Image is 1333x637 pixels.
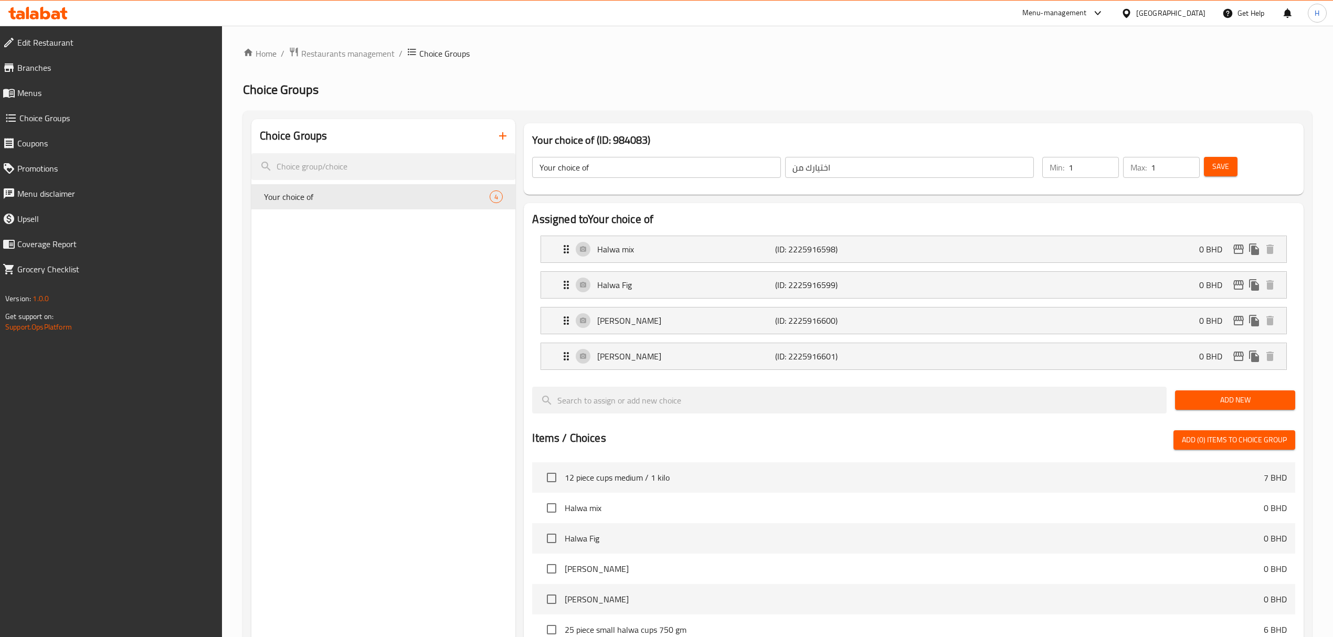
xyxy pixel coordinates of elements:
[1130,161,1147,174] p: Max:
[1264,593,1287,606] p: 0 BHD
[1231,277,1246,293] button: edit
[1175,390,1295,410] button: Add New
[565,562,1263,575] span: [PERSON_NAME]
[17,162,214,175] span: Promotions
[532,430,606,446] h2: Items / Choices
[1199,350,1231,363] p: 0 BHD
[419,47,470,60] span: Choice Groups
[17,187,214,200] span: Menu disclaimer
[532,132,1295,148] h3: Your choice of (ID: 984083)
[1264,471,1287,484] p: 7 BHD
[532,338,1295,374] li: Expand
[1231,241,1246,257] button: edit
[17,87,214,99] span: Menus
[1199,279,1231,291] p: 0 BHD
[1183,394,1287,407] span: Add New
[1262,241,1278,257] button: delete
[775,279,894,291] p: (ID: 2225916599)
[1262,313,1278,328] button: delete
[33,292,49,305] span: 1.0.0
[597,350,775,363] p: [PERSON_NAME]
[17,137,214,150] span: Coupons
[541,497,563,519] span: Select choice
[532,303,1295,338] li: Expand
[5,310,54,323] span: Get support on:
[490,192,502,202] span: 4
[260,128,327,144] h2: Choice Groups
[251,153,515,180] input: search
[1264,623,1287,636] p: 6 BHD
[243,78,319,101] span: Choice Groups
[565,502,1263,514] span: Halwa mix
[597,243,775,256] p: Halwa mix
[597,279,775,291] p: Halwa Fig
[565,471,1263,484] span: 12 piece cups medium / 1 kilo
[775,314,894,327] p: (ID: 2225916600)
[1315,7,1319,19] span: H
[1246,277,1262,293] button: duplicate
[301,47,395,60] span: Restaurants management
[1231,313,1246,328] button: edit
[541,466,563,489] span: Select choice
[532,231,1295,267] li: Expand
[532,387,1167,413] input: search
[1262,277,1278,293] button: delete
[1264,502,1287,514] p: 0 BHD
[532,267,1295,303] li: Expand
[490,190,503,203] div: Choices
[19,112,214,124] span: Choice Groups
[1264,562,1287,575] p: 0 BHD
[17,263,214,275] span: Grocery Checklist
[17,61,214,74] span: Branches
[1262,348,1278,364] button: delete
[281,47,284,60] li: /
[399,47,403,60] li: /
[775,243,894,256] p: (ID: 2225916598)
[1231,348,1246,364] button: edit
[1050,161,1064,174] p: Min:
[289,47,395,60] a: Restaurants management
[541,527,563,549] span: Select choice
[565,623,1263,636] span: 25 piece small halwa cups 750 gm
[264,190,490,203] span: Your choice of
[1136,7,1205,19] div: [GEOGRAPHIC_DATA]
[17,238,214,250] span: Coverage Report
[1212,160,1229,173] span: Save
[1199,243,1231,256] p: 0 BHD
[532,211,1295,227] h2: Assigned to Your choice of
[565,532,1263,545] span: Halwa Fig
[565,593,1263,606] span: [PERSON_NAME]
[1022,7,1087,19] div: Menu-management
[541,307,1286,334] div: Expand
[1246,313,1262,328] button: duplicate
[541,588,563,610] span: Select choice
[17,213,214,225] span: Upsell
[1246,241,1262,257] button: duplicate
[775,350,894,363] p: (ID: 2225916601)
[541,236,1286,262] div: Expand
[541,558,563,580] span: Select choice
[1173,430,1295,450] button: Add (0) items to choice group
[597,314,775,327] p: [PERSON_NAME]
[1204,157,1237,176] button: Save
[5,320,72,334] a: Support.OpsPlatform
[1246,348,1262,364] button: duplicate
[541,272,1286,298] div: Expand
[243,47,277,60] a: Home
[5,292,31,305] span: Version:
[251,184,515,209] div: Your choice of4
[17,36,214,49] span: Edit Restaurant
[1199,314,1231,327] p: 0 BHD
[1182,433,1287,447] span: Add (0) items to choice group
[1264,532,1287,545] p: 0 BHD
[541,343,1286,369] div: Expand
[243,47,1312,60] nav: breadcrumb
